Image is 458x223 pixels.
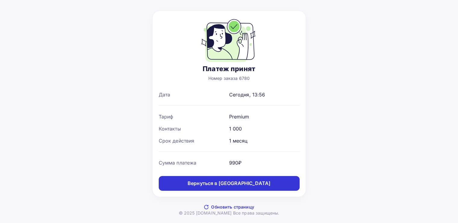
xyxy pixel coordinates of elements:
[211,204,254,210] span: Обновить страницу
[203,75,255,81] div: Номер заказа 6780
[159,159,229,166] div: Сумма платежа
[159,91,229,98] div: Дата
[229,91,265,98] div: Сегодня, 13:56
[159,137,229,144] div: Срок действия
[229,113,249,120] div: Premium
[229,159,242,166] div: 990₽
[159,113,229,120] div: Тариф
[203,64,255,73] div: Платеж принят
[229,137,248,144] div: 1 месяц
[188,180,270,187] div: Вернуться в [GEOGRAPHIC_DATA]
[159,125,229,132] div: Контакты
[229,125,242,132] div: 1 000
[179,210,279,216] div: © 2025 [DOMAIN_NAME] Все права защищены.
